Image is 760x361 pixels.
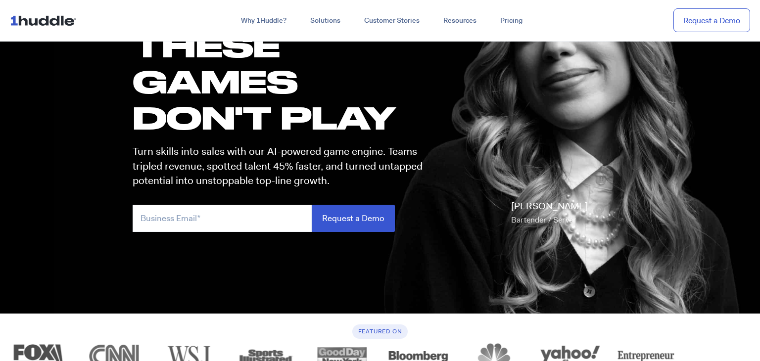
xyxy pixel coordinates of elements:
a: Solutions [298,12,352,30]
a: Resources [431,12,488,30]
a: Why 1Huddle? [229,12,298,30]
h1: these GAMES DON'T PLAY [133,27,431,136]
a: Pricing [488,12,534,30]
a: Customer Stories [352,12,431,30]
p: Turn skills into sales with our AI-powered game engine. Teams tripled revenue, spotted talent 45%... [133,144,431,188]
p: [PERSON_NAME] [511,199,588,227]
img: ... [10,11,81,30]
span: Bartender / Server [511,215,576,225]
input: Request a Demo [312,205,395,232]
a: Request a Demo [673,8,750,33]
h6: Featured On [352,324,408,339]
input: Business Email* [133,205,312,232]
